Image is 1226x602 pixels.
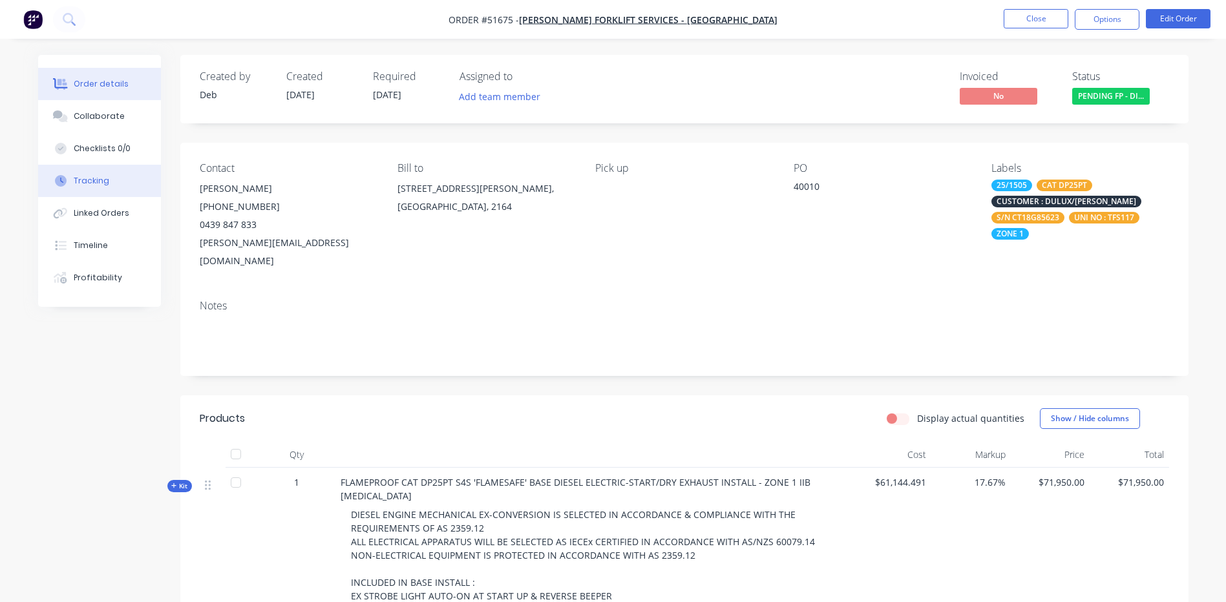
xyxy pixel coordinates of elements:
div: Tracking [74,175,109,187]
div: Assigned to [460,70,589,83]
div: ZONE 1 [991,228,1029,240]
span: FLAMEPROOF CAT DP25PT S4S 'FLAMESAFE' BASE DIESEL ELECTRIC-START/DRY EXHAUST INSTALL - ZONE 1 IIB... [341,476,813,502]
button: Show / Hide columns [1040,408,1140,429]
div: Labels [991,162,1168,174]
div: CAT DP25PT [1037,180,1092,191]
div: [PHONE_NUMBER] [200,198,377,216]
div: Total [1090,442,1169,468]
div: [PERSON_NAME] [200,180,377,198]
div: Order details [74,78,129,90]
span: 1 [294,475,299,489]
div: Collaborate [74,110,125,122]
div: Products [200,411,245,426]
span: $61,144.491 [858,475,927,489]
div: 25/1505 [991,180,1032,191]
button: Timeline [38,229,161,262]
button: Checklists 0/0 [38,132,161,165]
div: [STREET_ADDRESS][PERSON_NAME],[GEOGRAPHIC_DATA], 2164 [397,180,575,221]
button: Collaborate [38,100,161,132]
button: Linked Orders [38,197,161,229]
button: Profitability [38,262,161,294]
div: Price [1011,442,1090,468]
div: Created [286,70,357,83]
div: PO [794,162,971,174]
div: [GEOGRAPHIC_DATA], 2164 [397,198,575,216]
div: [STREET_ADDRESS][PERSON_NAME], [397,180,575,198]
button: Close [1004,9,1068,28]
button: Options [1075,9,1139,30]
div: Cost [852,442,932,468]
span: $71,950.00 [1095,475,1164,489]
div: Kit [167,480,192,492]
div: 0439 847 833 [200,216,377,234]
button: Order details [38,68,161,100]
div: Invoiced [960,70,1057,83]
div: Contact [200,162,377,174]
div: S/N CT18G85623 [991,212,1064,223]
img: Factory [23,10,43,29]
label: Display actual quantities [917,411,1024,425]
button: Add team member [452,88,547,105]
button: Edit Order [1146,9,1210,28]
div: Timeline [74,240,108,251]
span: $71,950.00 [1016,475,1085,489]
span: No [960,88,1037,104]
div: Created by [200,70,271,83]
span: Order #51675 - [449,14,519,26]
div: Checklists 0/0 [74,143,131,154]
div: Linked Orders [74,207,129,219]
span: PENDING FP - DI... [1072,88,1150,104]
a: [PERSON_NAME] FORKLIFT SERVICES - [GEOGRAPHIC_DATA] [519,14,777,26]
div: Markup [931,442,1011,468]
div: [PERSON_NAME][EMAIL_ADDRESS][DOMAIN_NAME] [200,234,377,270]
div: Pick up [595,162,772,174]
div: Deb [200,88,271,101]
div: Profitability [74,272,122,284]
div: UNI NO : TFS117 [1069,212,1139,223]
div: Status [1072,70,1169,83]
span: [DATE] [286,88,315,101]
button: PENDING FP - DI... [1072,88,1150,107]
div: Required [373,70,444,83]
button: Add team member [460,88,547,105]
div: 40010 [794,180,955,198]
span: 17.67% [936,475,1006,489]
div: Notes [200,300,1169,312]
div: Qty [258,442,335,468]
span: Kit [171,481,188,491]
span: [DATE] [373,88,401,101]
div: CUSTOMER : DULUX/[PERSON_NAME] [991,196,1141,207]
div: Bill to [397,162,575,174]
div: [PERSON_NAME][PHONE_NUMBER]0439 847 833[PERSON_NAME][EMAIL_ADDRESS][DOMAIN_NAME] [200,180,377,270]
button: Tracking [38,165,161,197]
